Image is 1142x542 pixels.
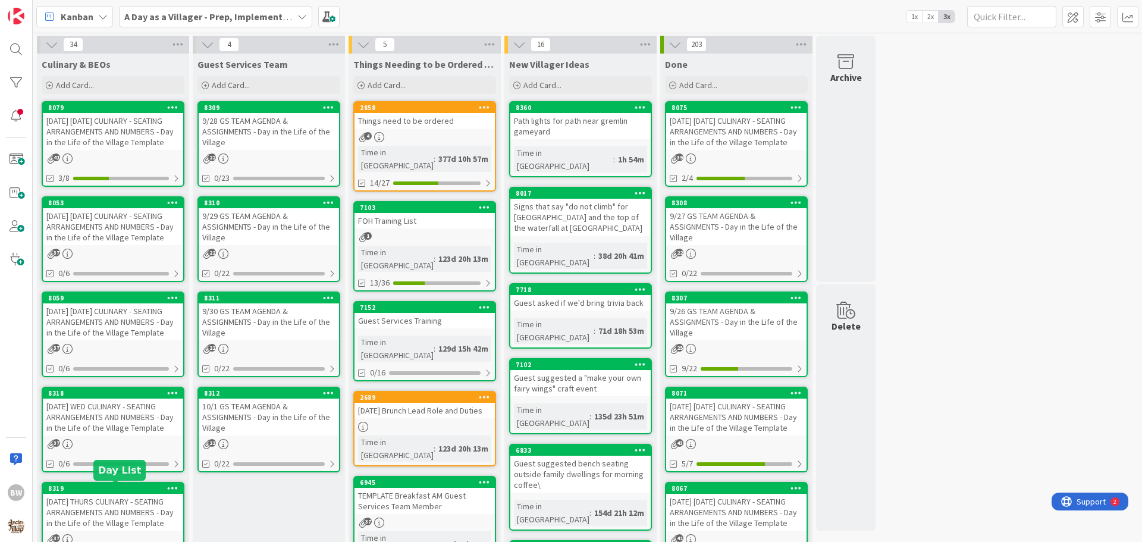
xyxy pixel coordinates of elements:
[370,277,390,289] span: 13/36
[62,5,65,14] div: 2
[676,153,683,161] span: 39
[58,362,70,375] span: 0/6
[686,37,707,52] span: 203
[613,153,615,166] span: :
[48,199,183,207] div: 8053
[830,70,862,84] div: Archive
[510,102,651,139] div: 8360Path lights for path near gremlin gameyard
[354,488,495,514] div: TEMPLATE Breakfast AM Guest Services Team Member
[56,80,94,90] span: Add Card...
[354,477,495,514] div: 6945TEMPLATE Breakfast AM Guest Services Team Member
[208,344,216,352] span: 22
[923,11,939,23] span: 2x
[43,293,183,303] div: 8059
[43,102,183,150] div: 8079[DATE] [DATE] CULINARY - SEATING ARRANGEMENTS AND NUMBERS - Day in the Life of the Village Te...
[615,153,647,166] div: 1h 54m
[516,446,651,455] div: 6833
[354,392,495,418] div: 2689[DATE] Brunch Lead Role and Duties
[354,202,495,213] div: 7103
[360,104,495,112] div: 2858
[516,286,651,294] div: 7718
[43,208,183,245] div: [DATE] [DATE] CULINARY - SEATING ARRANGEMENTS AND NUMBERS - Day in the Life of the Village Template
[510,199,651,236] div: Signs that say "do not climb" for [GEOGRAPHIC_DATA] and the top of the waterfall at [GEOGRAPHIC_D...
[514,146,613,173] div: Time in [GEOGRAPHIC_DATA]
[510,188,651,236] div: 8017Signs that say "do not climb" for [GEOGRAPHIC_DATA] and the top of the waterfall at [GEOGRAPH...
[370,177,390,189] span: 14/27
[666,494,807,531] div: [DATE] [DATE] CULINARY - SEATING ARRANGEMENTS AND NUMBERS - Day in the Life of the Village Template
[666,198,807,245] div: 83089/27 GS TEAM AGENDA & ASSIGNMENTS - Day in the Life of the Village
[360,478,495,487] div: 6945
[354,313,495,328] div: Guest Services Training
[666,102,807,150] div: 8075[DATE] [DATE] CULINARY - SEATING ARRANGEMENTS AND NUMBERS - Day in the Life of the Village Te...
[52,439,60,447] span: 37
[595,324,647,337] div: 71d 18h 53m
[665,58,688,70] span: Done
[510,188,651,199] div: 8017
[666,293,807,340] div: 83079/26 GS TEAM AGENDA & ASSIGNMENTS - Day in the Life of the Village
[666,293,807,303] div: 8307
[63,37,83,52] span: 34
[354,302,495,313] div: 7152
[354,392,495,403] div: 2689
[832,319,861,333] div: Delete
[214,267,230,280] span: 0/22
[354,202,495,228] div: 7103FOH Training List
[214,458,230,470] span: 0/22
[8,484,24,501] div: BW
[360,303,495,312] div: 7152
[204,199,339,207] div: 8310
[199,388,339,436] div: 831210/1 GS TEAM AGENDA & ASSIGNMENTS - Day in the Life of the Village
[523,80,561,90] span: Add Card...
[52,153,60,161] span: 41
[364,132,372,140] span: 4
[358,246,434,272] div: Time in [GEOGRAPHIC_DATA]
[594,324,595,337] span: :
[52,534,60,542] span: 37
[676,344,683,352] span: 25
[199,303,339,340] div: 9/30 GS TEAM AGENDA & ASSIGNMENTS - Day in the Life of the Village
[594,249,595,262] span: :
[98,465,141,476] h5: Day List
[514,243,594,269] div: Time in [GEOGRAPHIC_DATA]
[672,294,807,302] div: 8307
[531,37,551,52] span: 16
[434,152,435,165] span: :
[967,6,1056,27] input: Quick Filter...
[61,10,93,24] span: Kanban
[516,361,651,369] div: 7102
[666,303,807,340] div: 9/26 GS TEAM AGENDA & ASSIGNMENTS - Day in the Life of the Village
[434,442,435,455] span: :
[510,359,651,396] div: 7102Guest suggested a "make your own fairy wings" craft event
[208,153,216,161] span: 22
[199,198,339,245] div: 83109/29 GS TEAM AGENDA & ASSIGNMENTS - Day in the Life of the Village
[43,399,183,436] div: [DATE] WED CULINARY - SEATING ARRANGEMENTS AND NUMBERS - Day in the Life of the Village Template
[676,534,683,542] span: 41
[204,389,339,397] div: 8312
[354,213,495,228] div: FOH Training List
[8,8,24,24] img: Visit kanbanzone.com
[666,208,807,245] div: 9/27 GS TEAM AGENDA & ASSIGNMENTS - Day in the Life of the Village
[199,102,339,150] div: 83099/28 GS TEAM AGENDA & ASSIGNMENTS - Day in the Life of the Village
[197,58,288,70] span: Guest Services Team
[353,58,496,70] span: Things Needing to be Ordered - PUT IN CARD, Don't make new card
[43,303,183,340] div: [DATE] [DATE] CULINARY - SEATING ARRANGEMENTS AND NUMBERS - Day in the Life of the Village Template
[370,366,385,379] span: 0/16
[48,389,183,397] div: 8318
[199,113,339,150] div: 9/28 GS TEAM AGENDA & ASSIGNMENTS - Day in the Life of the Village
[48,294,183,302] div: 8059
[510,370,651,396] div: Guest suggested a "make your own fairy wings" craft event
[199,399,339,436] div: 10/1 GS TEAM AGENDA & ASSIGNMENTS - Day in the Life of the Village
[8,518,24,534] img: avatar
[204,104,339,112] div: 8309
[434,252,435,265] span: :
[682,458,693,470] span: 5/7
[676,439,683,447] span: 43
[510,284,651,311] div: 7718Guest asked if we'd bring trivia back
[435,252,491,265] div: 123d 20h 13m
[219,37,239,52] span: 4
[204,294,339,302] div: 8311
[48,484,183,493] div: 8319
[43,483,183,494] div: 8319
[199,293,339,303] div: 8311
[666,483,807,494] div: 8067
